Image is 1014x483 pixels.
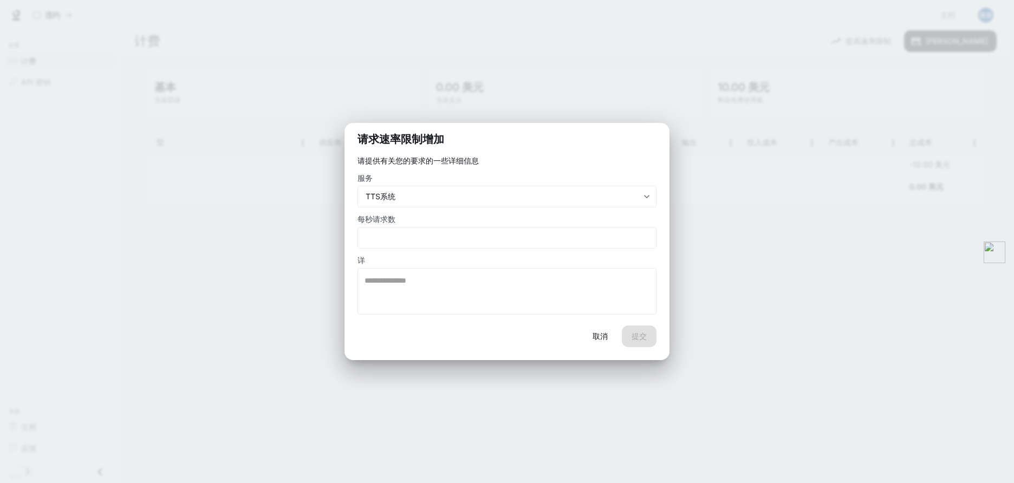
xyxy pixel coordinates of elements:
[357,216,395,223] p: 每秒请求数
[357,174,373,182] p: 服务
[357,257,365,264] p: 详
[358,191,656,202] div: TTS系统
[583,325,617,347] button: 取消
[357,155,656,166] p: 请提供有关您的要求的一些详细信息
[344,123,669,155] h2: 请求速率限制增加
